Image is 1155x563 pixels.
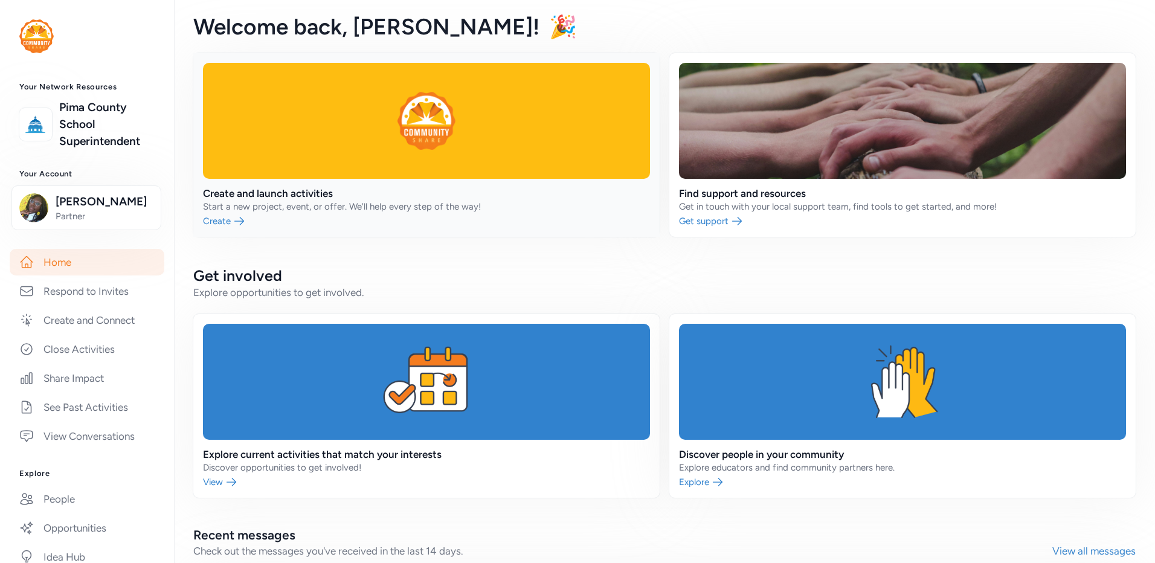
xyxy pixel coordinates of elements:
span: Welcome back , [PERSON_NAME]! [193,13,539,40]
a: View Conversations [10,423,164,449]
a: See Past Activities [10,394,164,420]
h3: Your Network Resources [19,82,155,92]
a: Respond to Invites [10,278,164,304]
span: [PERSON_NAME] [56,193,153,210]
span: 🎉 [549,13,577,40]
img: logo [19,19,54,53]
a: Close Activities [10,336,164,362]
a: Opportunities [10,515,164,541]
div: Check out the messages you've received in the last 14 days. [193,544,1052,558]
a: Pima County School Superintendent [59,99,155,150]
button: [PERSON_NAME]Partner [11,185,161,230]
span: Partner [56,210,153,222]
h2: Get involved [193,266,1136,285]
h2: Recent messages [193,527,1052,544]
a: People [10,486,164,512]
div: Explore opportunities to get involved. [193,285,1136,300]
h3: Explore [19,469,155,478]
img: logo [22,111,49,138]
h3: Your Account [19,169,155,179]
a: Home [10,249,164,275]
a: Create and Connect [10,307,164,333]
a: View all messages [1052,544,1136,558]
a: Share Impact [10,365,164,391]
